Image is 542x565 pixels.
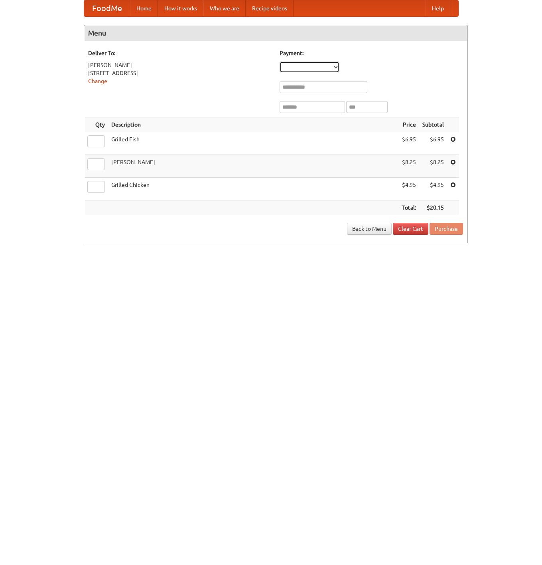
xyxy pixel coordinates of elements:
td: [PERSON_NAME] [108,155,398,178]
td: $8.25 [398,155,419,178]
a: FoodMe [84,0,130,16]
a: Help [426,0,450,16]
h5: Payment: [280,49,463,57]
a: Clear Cart [393,223,428,235]
td: $4.95 [419,178,447,200]
td: $4.95 [398,178,419,200]
button: Purchase [430,223,463,235]
a: Back to Menu [347,223,392,235]
th: Qty [84,117,108,132]
a: How it works [158,0,203,16]
a: Home [130,0,158,16]
a: Change [88,78,107,84]
td: Grilled Fish [108,132,398,155]
th: Description [108,117,398,132]
th: $20.15 [419,200,447,215]
th: Total: [398,200,419,215]
div: [PERSON_NAME] [88,61,272,69]
td: Grilled Chicken [108,178,398,200]
td: $6.95 [398,132,419,155]
td: $6.95 [419,132,447,155]
th: Subtotal [419,117,447,132]
th: Price [398,117,419,132]
a: Recipe videos [246,0,294,16]
td: $8.25 [419,155,447,178]
div: [STREET_ADDRESS] [88,69,272,77]
a: Who we are [203,0,246,16]
h4: Menu [84,25,467,41]
h5: Deliver To: [88,49,272,57]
